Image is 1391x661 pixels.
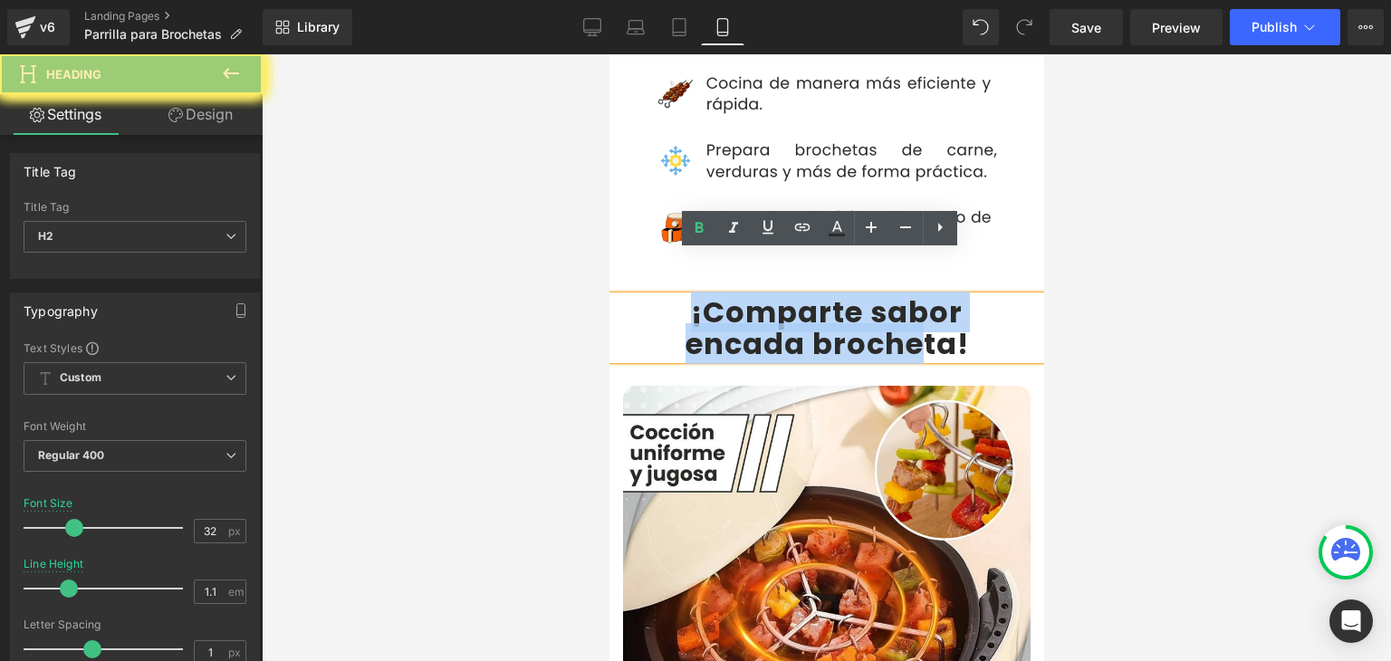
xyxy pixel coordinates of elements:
[1230,9,1340,45] button: Publish
[7,9,70,45] a: v6
[84,9,263,24] a: Landing Pages
[228,525,244,537] span: px
[348,269,360,310] b: !
[1152,18,1201,37] span: Preview
[963,9,999,45] button: Undo
[1071,18,1101,37] span: Save
[1348,9,1384,45] button: More
[228,586,244,598] span: em
[24,340,246,355] div: Text Styles
[228,647,244,658] span: px
[297,19,340,35] span: Library
[571,9,614,45] a: Desktop
[76,269,115,310] b: en
[657,9,701,45] a: Tablet
[38,229,53,243] b: H2
[24,420,246,433] div: Font Weight
[263,9,352,45] a: New Library
[24,293,98,319] div: Typography
[614,9,657,45] a: Laptop
[46,67,101,81] span: Heading
[1130,9,1223,45] a: Preview
[1252,20,1297,34] span: Publish
[24,154,77,179] div: Title Tag
[38,448,105,462] b: Regular 400
[24,201,246,214] div: Title Tag
[1006,9,1042,45] button: Redo
[24,618,246,631] div: Letter Spacing
[135,94,266,135] a: Design
[36,15,59,39] div: v6
[1329,599,1373,643] div: Open Intercom Messenger
[84,27,222,42] span: Parrilla para Brochetas
[701,9,744,45] a: Mobile
[115,269,348,310] b: cada brocheta
[24,497,73,510] div: Font Size
[82,237,353,278] b: ¡Comparte sabor
[60,370,101,386] b: Custom
[24,558,83,570] div: Line Height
